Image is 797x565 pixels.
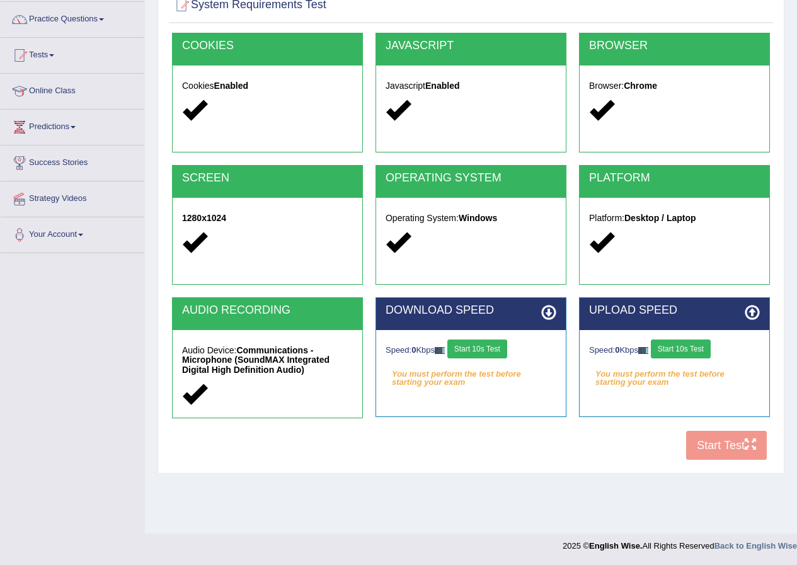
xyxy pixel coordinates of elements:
strong: Enabled [214,81,248,91]
h5: Platform: [589,214,760,223]
em: You must perform the test before starting your exam [386,365,556,384]
a: Your Account [1,217,144,249]
strong: English Wise. [589,541,642,551]
a: Online Class [1,74,144,105]
h2: BROWSER [589,40,760,52]
h5: Cookies [182,81,353,91]
strong: Windows [459,213,497,223]
h5: Audio Device: [182,346,353,375]
strong: 0 [411,345,416,355]
h2: PLATFORM [589,172,760,185]
strong: Enabled [425,81,459,91]
h5: Operating System: [386,214,556,223]
strong: 1280x1024 [182,213,226,223]
h2: JAVASCRIPT [386,40,556,52]
a: Back to English Wise [714,541,797,551]
h2: SCREEN [182,172,353,185]
strong: Desktop / Laptop [624,213,696,223]
img: ajax-loader-fb-connection.gif [638,347,648,354]
a: Tests [1,38,144,69]
h5: Javascript [386,81,556,91]
button: Start 10s Test [651,340,711,358]
em: You must perform the test before starting your exam [589,365,760,384]
button: Start 10s Test [447,340,507,358]
h2: AUDIO RECORDING [182,304,353,317]
strong: Chrome [624,81,657,91]
h2: COOKIES [182,40,353,52]
h2: OPERATING SYSTEM [386,172,556,185]
div: 2025 © All Rights Reserved [563,534,797,552]
h2: UPLOAD SPEED [589,304,760,317]
a: Predictions [1,110,144,141]
div: Speed: Kbps [386,340,556,362]
strong: 0 [615,345,619,355]
a: Strategy Videos [1,181,144,213]
h2: DOWNLOAD SPEED [386,304,556,317]
a: Success Stories [1,146,144,177]
div: Speed: Kbps [589,340,760,362]
img: ajax-loader-fb-connection.gif [435,347,445,354]
a: Practice Questions [1,2,144,33]
h5: Browser: [589,81,760,91]
strong: Communications - Microphone (SoundMAX Integrated Digital High Definition Audio) [182,345,330,375]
